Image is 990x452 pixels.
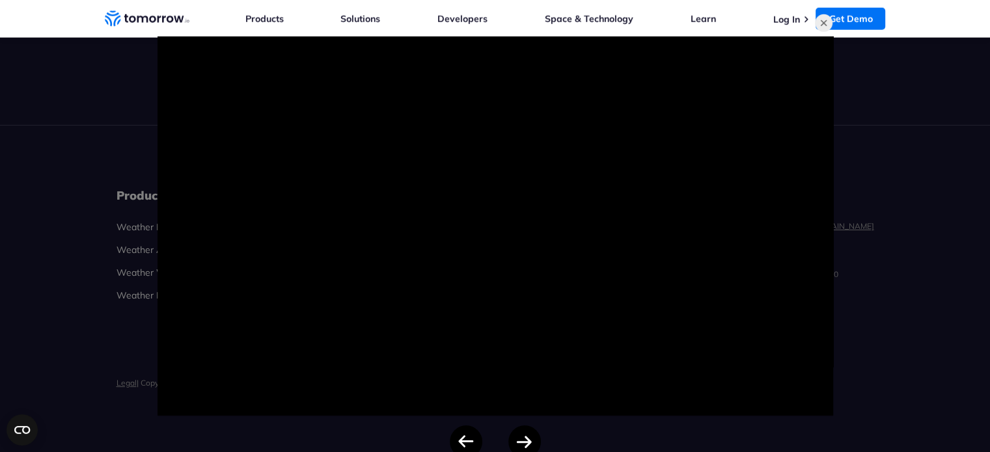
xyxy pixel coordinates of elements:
[816,8,885,30] a: Get Demo
[437,13,488,25] a: Developers
[691,13,716,25] a: Learn
[773,14,799,25] a: Log In
[7,414,38,445] button: Open CMP widget
[245,13,284,25] a: Products
[545,13,633,25] a: Space & Technology
[340,13,380,25] a: Solutions
[105,9,189,29] a: Home link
